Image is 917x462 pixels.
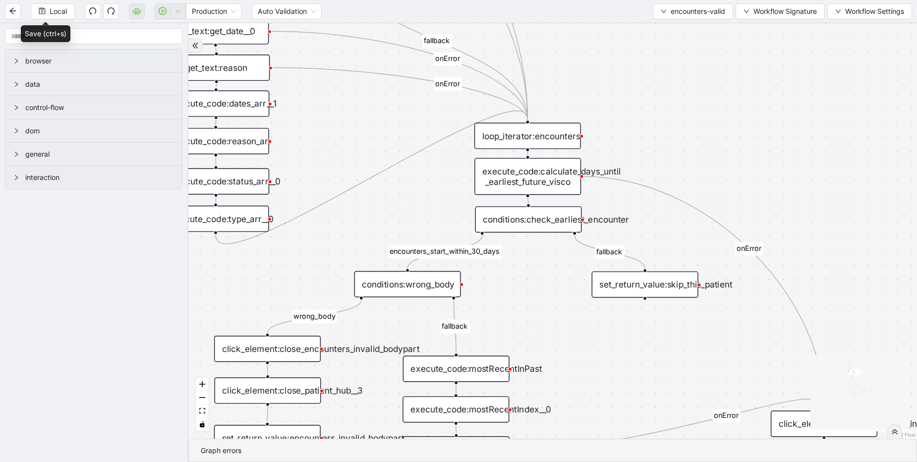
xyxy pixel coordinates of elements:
[163,128,269,154] div: execute_code:reason_arr
[354,271,461,297] div: conditions:wrong_body
[268,300,361,333] g: Edge from conditions:wrong_body to click_element:close_encounters_invalid_bodypart
[661,8,667,14] span: down
[592,271,698,297] div: set_return_value:skip_this_patientplus-circle
[5,96,182,119] div: control-flow
[25,125,174,136] span: dom
[163,168,269,194] div: execute_code:status_arr__0
[31,3,75,19] button: saveLocal
[475,206,581,232] div: conditions:check_earliest_encounter
[13,151,19,157] span: right
[25,56,174,66] span: browser
[891,428,898,435] span: double-right
[456,425,457,433] g: Edge from execute_code:mostRecentIndex__0 to loop_data:goThroughDates
[5,50,182,72] div: browser
[835,8,841,14] span: down
[5,3,21,19] button: arrow-left
[216,111,527,243] g: Edge from execute_code:type_arr__0 to loop_iterator:encounters
[25,102,174,113] span: control-flow
[771,410,877,437] div: click_element:close_encounters_invalid__0__0
[736,3,825,19] button: downWorkflow Signature
[196,404,209,418] button: fit view
[50,6,67,17] span: Local
[216,84,217,88] g: Edge from get_text:reason to execute_code:dates_arr__1
[5,166,182,189] div: interaction
[163,55,270,81] div: get_text:reason
[388,235,501,268] g: Edge from conditions:check_earliest_encounter to conditions:wrong_body
[13,58,19,64] span: right
[13,174,19,180] span: right
[592,271,698,297] div: set_return_value:skip_this_patient
[474,123,581,149] div: loop_iterator:encounters
[155,3,171,19] button: play-circle
[845,6,904,17] span: Workflow Settings
[574,235,645,269] g: Edge from conditions:check_earliest_encounter to set_return_value:skip_this_patient
[890,432,916,438] a: React Flow attribution
[216,47,217,52] g: Edge from get_text:get_date__0 to get_text:reason
[671,6,725,17] span: encounters-valid
[13,128,19,134] span: right
[5,143,182,166] div: general
[85,3,101,19] button: undo
[196,418,209,431] button: toggle interactivity
[214,336,321,362] div: click_element:close_encounters_invalid_bodypart
[9,7,17,15] span: arrow-left
[403,355,510,382] div: execute_code:mostRecentInPast
[215,377,321,404] div: click_element:close_patient_hub__3
[474,158,581,195] div: execute_code:calculate_days_until _earliest_future_visco
[636,308,654,326] span: plus-circle
[5,73,182,96] div: data
[440,300,470,353] g: Edge from conditions:wrong_body to execute_code:mostRecentInPast
[513,399,824,450] g: Edge from loop_data:goThroughDates to click_element:close_encounters_invalid__0__0
[402,396,509,422] div: execute_code:mostRecentIndex__0
[267,406,268,422] g: Edge from click_element:close_patient_hub__3 to set_return_value:encounters_invalid_bodypart
[133,7,141,15] span: cloud-server
[159,7,167,15] span: play-circle
[21,25,70,42] div: Save (ctrl+s)
[163,91,269,117] div: execute_code:dates_arr__1
[13,105,19,111] span: right
[162,18,269,45] div: get_text:get_date__0
[528,198,528,203] g: Edge from execute_code:calculate_days_until _earliest_future_visco to conditions:check_earliest_e...
[196,391,209,404] button: zoom out
[39,7,46,14] span: save
[214,425,321,451] div: set_return_value:encounters_invalid_bodypart
[196,378,209,391] button: zoom in
[103,3,119,19] button: redo
[107,7,115,15] span: redo
[89,7,97,15] span: undo
[201,445,905,456] div: Graph errors
[744,8,749,14] span: down
[170,3,186,19] button: down
[5,119,182,142] div: dom
[827,3,912,19] button: downWorkflow Settings
[25,79,174,90] span: data
[162,206,269,232] div: execute_code:type_arr__0
[25,172,174,183] span: interaction
[258,4,316,19] span: Auto Validation
[129,3,145,19] button: cloud-server
[192,4,236,19] span: Production
[13,81,19,87] span: right
[25,149,174,160] span: general
[192,42,199,49] span: double-right
[175,8,181,14] span: down
[653,3,733,19] button: downencounters-valid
